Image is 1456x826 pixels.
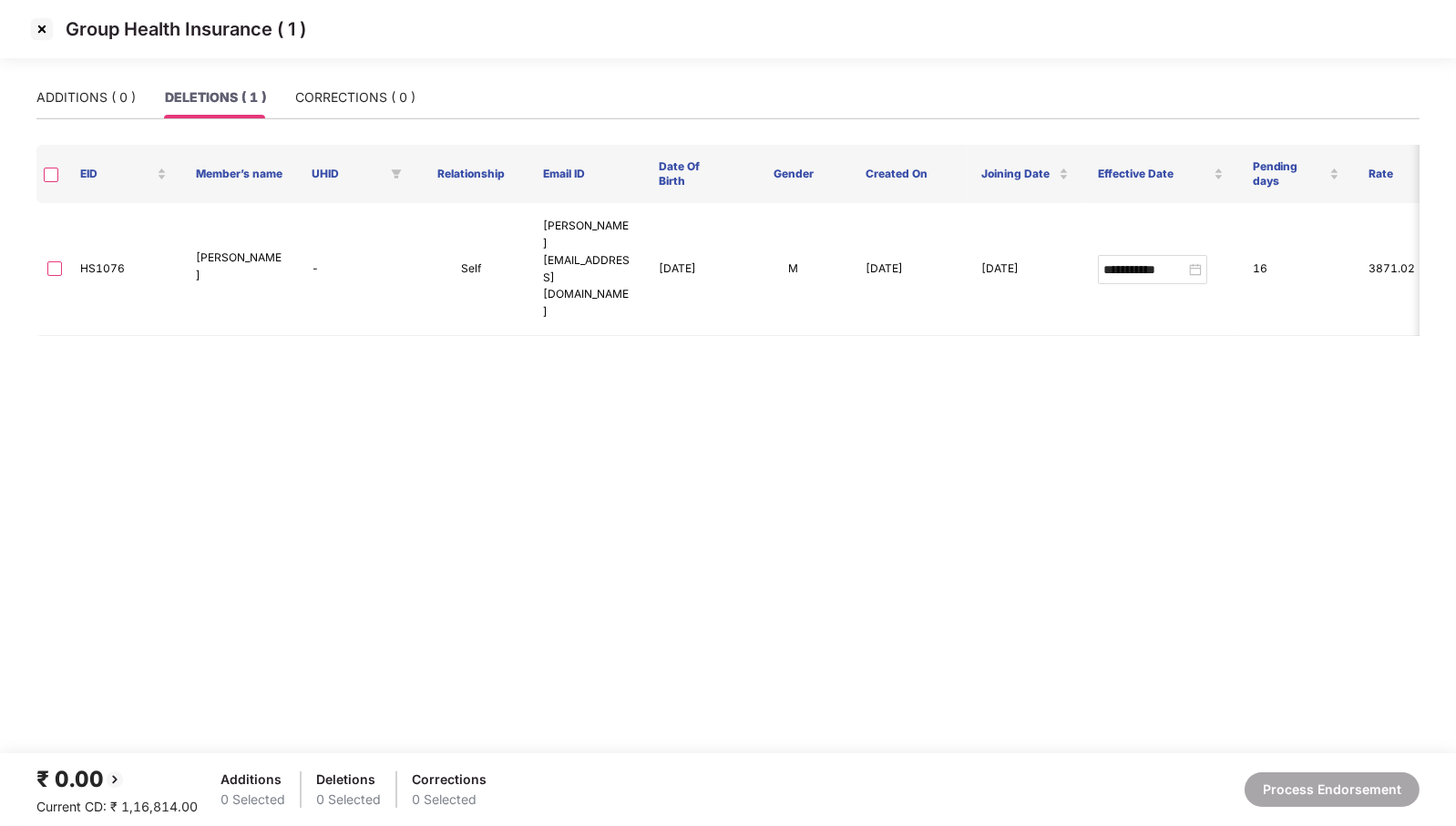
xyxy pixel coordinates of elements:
th: Effective Date [1083,145,1238,203]
td: [DATE] [644,203,735,336]
td: HS1076 [66,203,181,336]
div: Deletions [316,770,381,790]
span: Pending days [1253,159,1326,189]
th: EID [66,145,181,203]
th: Created On [851,145,967,203]
td: 16 [1238,203,1354,336]
th: Pending days [1238,145,1354,203]
span: Current CD: ₹ 1,16,814.00 [36,799,198,814]
p: [PERSON_NAME] [196,250,282,284]
span: UHID [312,167,384,181]
th: Email ID [528,145,644,203]
td: - [297,203,413,336]
div: CORRECTIONS ( 0 ) [295,87,415,107]
img: svg+xml;base64,PHN2ZyBpZD0iQmFjay0yMHgyMCIgeG1sbnM9Imh0dHA6Ly93d3cudzMub3JnLzIwMDAvc3ZnIiB3aWR0aD... [104,769,126,790]
div: ₹ 0.00 [36,762,198,797]
div: DELETIONS ( 1 ) [165,87,266,107]
td: [DATE] [968,203,1083,336]
div: Corrections [412,770,487,790]
div: 0 Selected [316,790,381,810]
span: EID [80,167,153,181]
p: Group Health Insurance ( 1 ) [66,18,306,40]
td: Self [413,203,528,336]
div: 0 Selected [220,790,285,810]
td: [DATE] [851,203,967,336]
td: M [735,203,851,336]
th: Joining Date [968,145,1083,203]
th: Member’s name [181,145,297,203]
span: Effective Date [1098,167,1210,181]
span: filter [391,168,402,179]
div: 0 Selected [412,790,487,810]
button: Process Endorsement [1245,772,1420,807]
span: filter [387,163,405,185]
span: Joining Date [982,167,1055,181]
th: Relationship [413,145,528,203]
th: Gender [735,145,851,203]
th: Date Of Birth [644,145,735,203]
td: [PERSON_NAME][EMAIL_ADDRESS][DOMAIN_NAME] [528,203,644,336]
div: ADDITIONS ( 0 ) [36,87,136,107]
div: Additions [220,770,285,790]
img: svg+xml;base64,PHN2ZyBpZD0iQ3Jvc3MtMzJ4MzIiIHhtbG5zPSJodHRwOi8vd3d3LnczLm9yZy8yMDAwL3N2ZyIgd2lkdG... [27,15,56,44]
